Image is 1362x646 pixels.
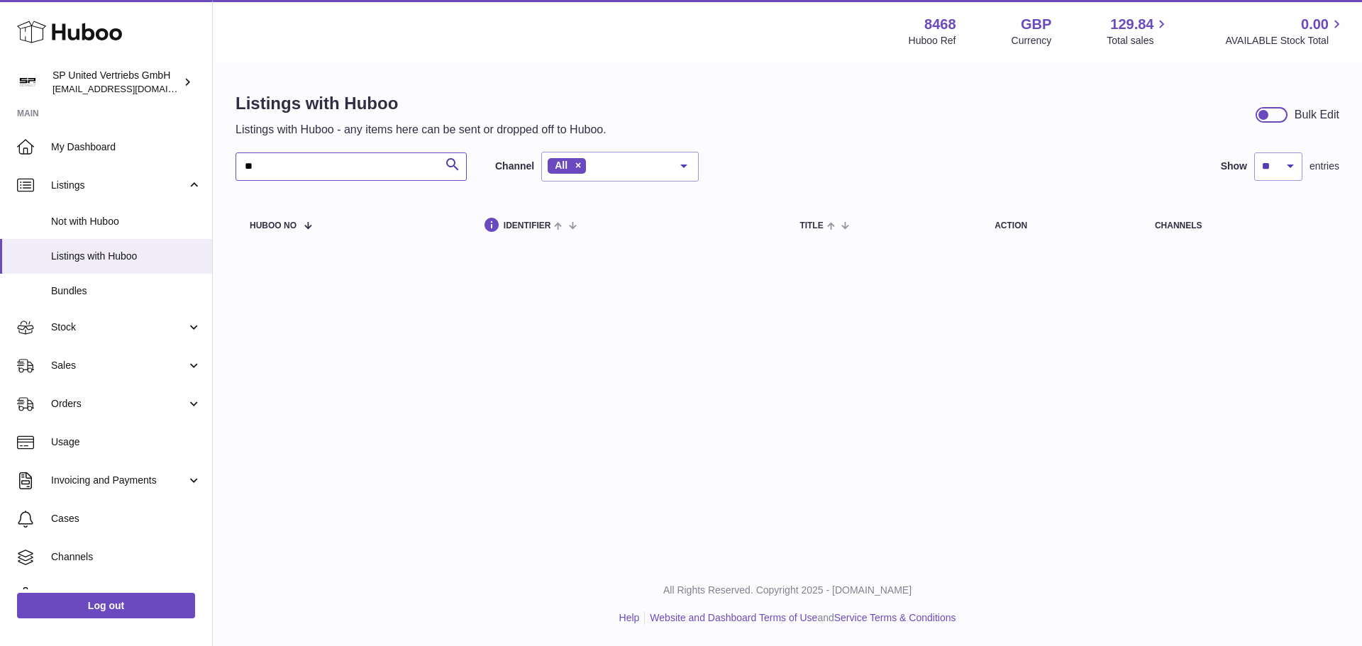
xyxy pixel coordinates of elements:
span: Usage [51,435,201,449]
h1: Listings with Huboo [236,92,607,115]
span: Not with Huboo [51,215,201,228]
img: internalAdmin-8468@internal.huboo.com [17,72,38,93]
a: Log out [17,593,195,618]
span: Stock [51,321,187,334]
span: 129.84 [1110,15,1153,34]
div: Huboo Ref [909,34,956,48]
span: AVAILABLE Stock Total [1225,34,1345,48]
span: title [799,221,823,230]
span: Invoicing and Payments [51,474,187,487]
span: entries [1310,160,1339,173]
span: identifier [504,221,551,230]
span: Total sales [1107,34,1170,48]
span: Orders [51,397,187,411]
span: Cases [51,512,201,525]
li: and [645,611,956,625]
span: Settings [51,589,201,602]
a: 129.84 Total sales [1107,15,1170,48]
div: action [995,221,1126,230]
span: 0.00 [1301,15,1329,34]
span: Bundles [51,284,201,298]
span: Huboo no [250,221,297,230]
label: Channel [495,160,534,173]
span: [EMAIL_ADDRESS][DOMAIN_NAME] [52,83,209,94]
strong: GBP [1021,15,1051,34]
div: SP United Vertriebs GmbH [52,69,180,96]
p: Listings with Huboo - any items here can be sent or dropped off to Huboo. [236,122,607,138]
span: Sales [51,359,187,372]
a: Website and Dashboard Terms of Use [650,612,817,623]
div: Bulk Edit [1295,107,1339,123]
a: Service Terms & Conditions [834,612,956,623]
p: All Rights Reserved. Copyright 2025 - [DOMAIN_NAME] [224,584,1351,597]
span: Listings with Huboo [51,250,201,263]
a: 0.00 AVAILABLE Stock Total [1225,15,1345,48]
span: Listings [51,179,187,192]
label: Show [1221,160,1247,173]
div: Currency [1012,34,1052,48]
span: My Dashboard [51,140,201,154]
span: All [555,160,567,171]
a: Help [619,612,640,623]
strong: 8468 [924,15,956,34]
span: Channels [51,550,201,564]
div: channels [1155,221,1325,230]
